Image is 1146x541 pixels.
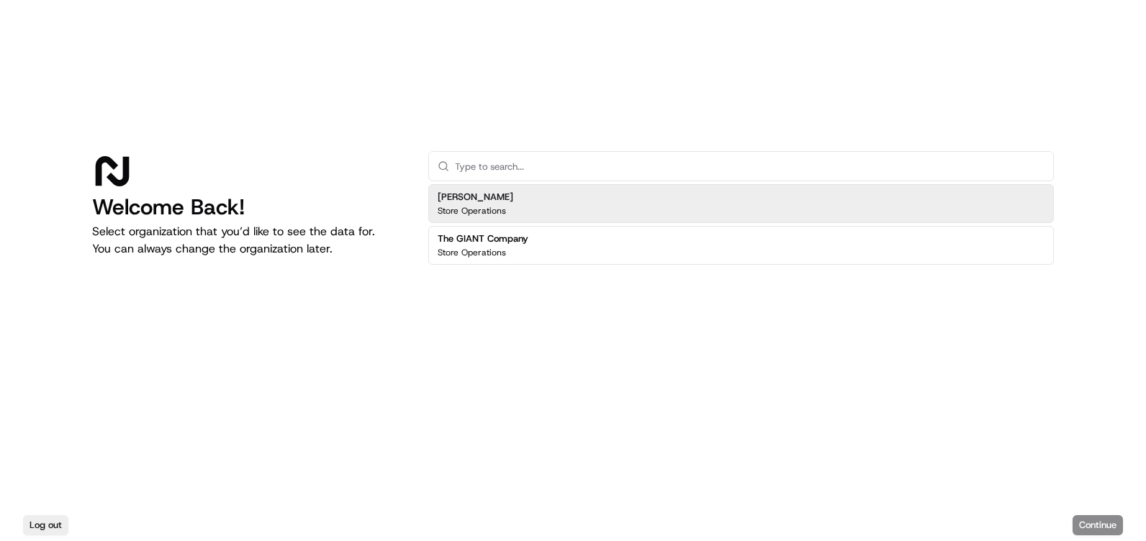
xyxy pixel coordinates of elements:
div: Suggestions [428,181,1054,268]
p: Store Operations [438,247,506,258]
p: Select organization that you’d like to see the data for. You can always change the organization l... [92,223,405,258]
p: Store Operations [438,205,506,217]
h2: The GIANT Company [438,232,528,245]
h2: [PERSON_NAME] [438,191,513,204]
h1: Welcome Back! [92,194,405,220]
button: Log out [23,515,68,535]
input: Type to search... [455,152,1045,181]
